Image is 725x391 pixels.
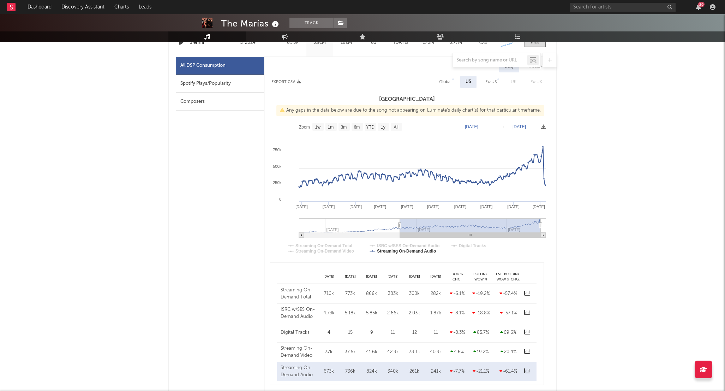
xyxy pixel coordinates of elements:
[273,148,281,152] text: 750k
[496,349,521,356] div: 20.4 %
[335,39,358,46] div: 182M
[496,329,521,336] div: 69.6 %
[273,180,281,185] text: 250k
[480,205,493,209] text: [DATE]
[496,310,521,317] div: -57.1 %
[354,125,360,130] text: 6m
[448,290,466,297] div: -6.1 %
[406,290,424,297] div: 300k
[299,125,310,130] text: Zoom
[427,290,445,297] div: 282k
[417,39,440,46] div: 170M
[469,310,492,317] div: -18.8 %
[276,105,544,116] div: Any gaps in the data below are due to the song not appearing on Luminate's daily chart(s) for tha...
[374,205,386,209] text: [DATE]
[439,78,451,86] div: Global
[453,58,527,63] input: Search by song name or URL
[340,274,361,279] div: [DATE]
[341,368,359,375] div: 736k
[341,290,359,297] div: 773k
[295,249,354,254] text: Streaming On-Demand Video
[384,368,402,375] div: 340k
[289,18,334,28] button: Track
[384,290,402,297] div: 383k
[384,310,402,317] div: 2.66k
[281,345,316,359] div: Streaming On-Demand Video
[698,2,705,7] div: 20
[406,329,424,336] div: 12
[281,365,316,378] div: Streaming On-Demand Audio
[382,274,404,279] div: [DATE]
[404,274,425,279] div: [DATE]
[448,349,466,356] div: 4.6 %
[295,243,352,248] text: Streaming On-Demand Total
[696,4,701,10] button: 20
[363,368,381,375] div: 824k
[320,290,338,297] div: 710k
[341,125,347,130] text: 3m
[363,329,381,336] div: 9
[363,310,381,317] div: 5.85k
[384,349,402,356] div: 42.9k
[281,329,316,336] div: Digital Tracks
[328,125,334,130] text: 1m
[406,349,424,356] div: 39.1k
[176,93,264,111] div: Composers
[366,125,375,130] text: YTD
[496,368,521,375] div: -61.4 %
[427,205,439,209] text: [DATE]
[469,349,492,356] div: 19.2 %
[281,306,316,320] div: ISRC w/SES On-Demand Audio
[459,243,486,248] text: Digital Tracks
[363,349,381,356] div: 41.6k
[384,329,402,336] div: 11
[295,205,308,209] text: [DATE]
[341,349,359,356] div: 37.5k
[389,39,413,46] div: [DATE]
[448,368,466,375] div: -7.7 %
[427,368,445,375] div: 241k
[448,329,466,336] div: -8.3 %
[320,329,338,336] div: 4
[361,274,383,279] div: [DATE]
[570,3,676,12] input: Search for artists
[496,290,521,297] div: -57.4 %
[427,310,445,317] div: 1.87k
[427,349,445,356] div: 40.9k
[361,39,386,46] div: 85
[469,329,492,336] div: 85.7 %
[465,124,478,129] text: [DATE]
[320,349,338,356] div: 37k
[240,38,278,47] div: © 2024
[454,205,467,209] text: [DATE]
[281,287,316,301] div: Streaming On-Demand Total
[320,368,338,375] div: 673k
[190,39,236,46] a: Sienna
[469,368,492,375] div: -21.1 %
[406,310,424,317] div: 2.03k
[264,95,549,103] h3: [GEOGRAPHIC_DATA]
[363,290,381,297] div: 866k
[341,329,359,336] div: 15
[494,272,522,282] div: Est. Building WoW % Chg.
[323,205,335,209] text: [DATE]
[469,290,492,297] div: -19.2 %
[176,75,264,93] div: Spotify Plays/Popularity
[425,274,447,279] div: [DATE]
[377,243,439,248] text: ISRC w/SES On-Demand Audio
[349,205,362,209] text: [DATE]
[533,205,545,209] text: [DATE]
[401,205,413,209] text: [DATE]
[315,125,321,130] text: 1w
[318,274,340,279] div: [DATE]
[279,197,281,201] text: 0
[513,124,526,129] text: [DATE]
[406,368,424,375] div: 261k
[471,39,495,46] div: <5%
[381,125,385,130] text: 1y
[427,329,445,336] div: 11
[468,272,494,282] div: Rolling WoW % Chg.
[273,164,281,168] text: 500k
[320,310,338,317] div: 4.73k
[444,39,467,46] div: 6.77M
